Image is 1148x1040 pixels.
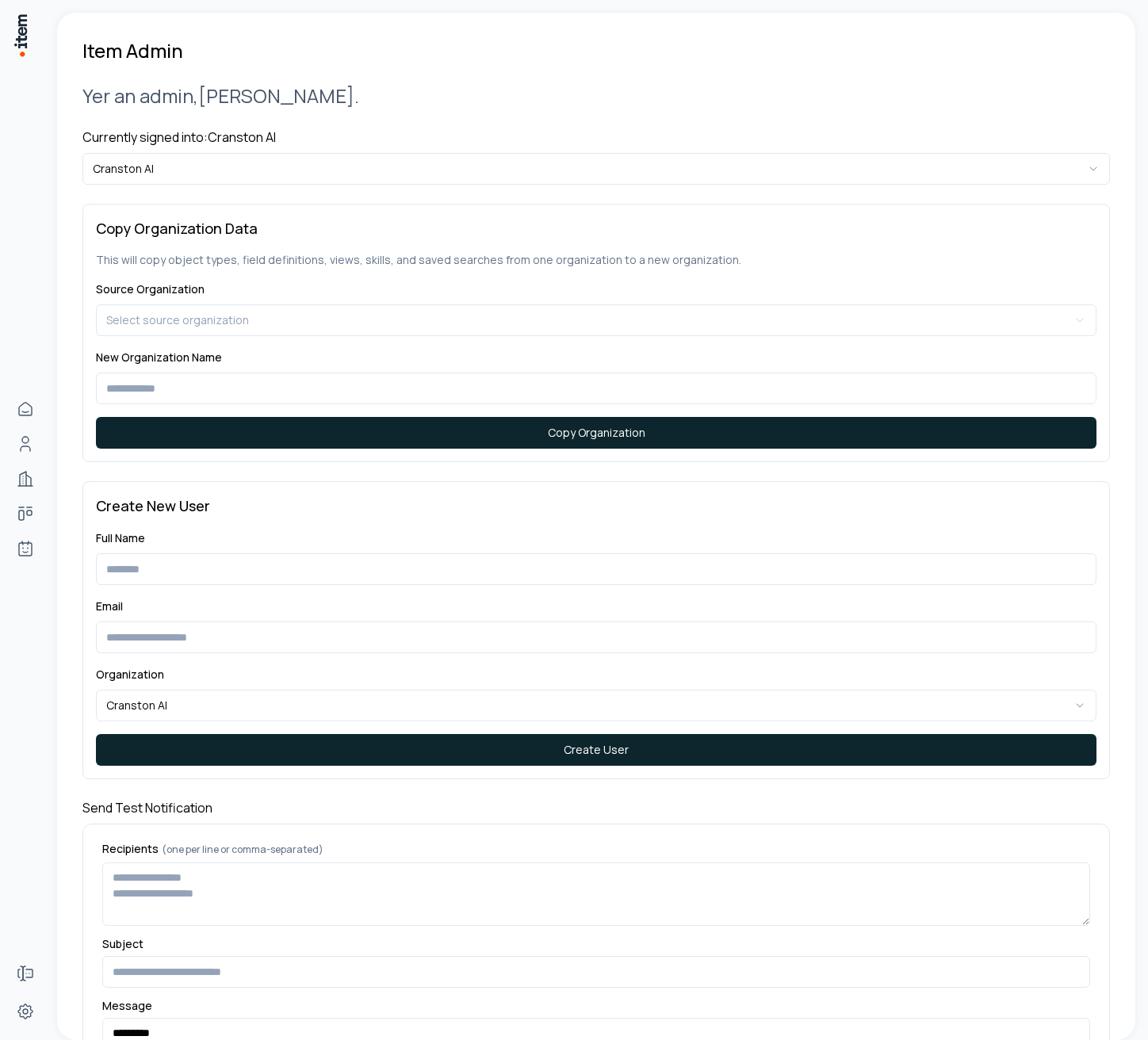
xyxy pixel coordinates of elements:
[82,798,1110,817] h4: Send Test Notification
[82,82,1110,109] h2: Yer an admin, [PERSON_NAME] .
[13,13,29,58] img: Item Brain Logo
[10,463,41,495] a: Companies
[10,958,41,989] a: Forms
[96,495,1096,517] h3: Create New User
[96,417,1096,449] button: Copy Organization
[10,498,41,530] a: deals
[96,734,1096,766] button: Create User
[96,281,205,296] label: Source Organization
[102,1000,1090,1011] label: Message
[10,533,41,564] a: Agents
[96,217,1096,239] h3: Copy Organization Data
[162,843,323,856] span: (one per line or comma-separated)
[96,598,123,614] label: Email
[10,996,41,1027] a: Settings
[96,350,222,365] label: New Organization Name
[82,38,183,63] h1: Item Admin
[96,252,1096,268] p: This will copy object types, field definitions, views, skills, and saved searches from one organi...
[102,939,1090,950] label: Subject
[10,428,41,460] a: Contacts
[96,667,164,682] label: Organization
[102,843,1090,856] label: Recipients
[82,128,1110,147] h4: Currently signed into: Cranston AI
[10,393,41,425] a: Home
[96,530,145,545] label: Full Name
